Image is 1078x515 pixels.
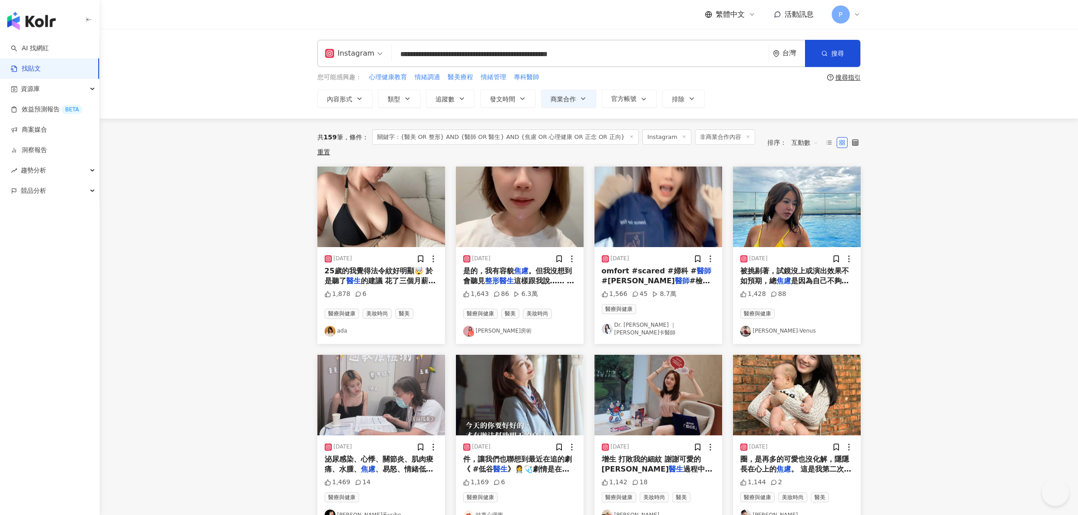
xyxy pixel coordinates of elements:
[463,492,498,502] span: 醫療與健康
[7,12,56,30] img: logo
[740,309,775,319] span: 醫療與健康
[785,10,814,19] span: 活動訊息
[602,478,628,487] div: 1,142
[493,478,505,487] div: 6
[426,90,475,108] button: 追蹤數
[448,73,473,82] span: 醫美療程
[697,267,711,275] mark: 醫師
[740,478,766,487] div: 1,144
[791,135,819,150] span: 互動數
[388,95,400,103] span: 類型
[485,277,514,285] mark: 整形醫生
[602,267,697,275] span: omfort #scared #婦科 #
[811,492,829,502] span: 醫美
[672,95,685,103] span: 排除
[325,326,335,337] img: KOL Avatar
[551,95,576,103] span: 商業合作
[831,50,844,57] span: 搜尋
[493,290,509,299] div: 86
[835,74,861,81] div: 搜尋指引
[827,74,834,81] span: question-circle
[363,309,392,319] span: 美妝時尚
[463,465,570,483] span: 》👩‍⚕️🩺劇情是在描述都是
[334,443,352,451] div: [DATE]
[632,478,648,487] div: 18
[733,167,861,247] img: post-image
[355,478,371,487] div: 14
[778,492,807,502] span: 美妝時尚
[782,49,805,57] div: 台灣
[317,134,343,141] div: 共 筆
[372,129,639,145] span: 關鍵字：{醫美 OR 整形} AND {醫師 OR 醫生} AND {焦慮 OR 心理健康 OR 正念 OR 正向}
[602,90,657,108] button: 官方帳號
[346,277,361,285] mark: 醫生
[317,355,445,435] img: post-image
[642,129,691,145] span: Instagram
[325,455,433,473] span: 泌尿感染、心悸、關節炎、肌肉痠痛、水腫、
[662,90,705,108] button: 排除
[369,72,407,82] button: 心理健康教育
[327,95,352,103] span: 內容形式
[672,492,690,502] span: 醫美
[463,267,514,275] span: 是的，我有容貌
[325,290,350,299] div: 1,878
[767,135,824,150] div: 排序：
[355,290,367,299] div: 6
[523,309,552,319] span: 美妝時尚
[602,324,613,334] img: KOL Avatar
[325,478,350,487] div: 1,469
[740,326,751,337] img: KOL Avatar
[611,443,629,451] div: [DATE]
[334,255,352,262] div: [DATE]
[325,46,374,61] div: Instagram
[361,465,375,473] mark: 焦慮
[602,455,701,473] span: 增生 打敗我的細紋 謝謝可愛的[PERSON_NAME]
[11,146,47,155] a: 洞察報告
[716,10,745,19] span: 繁體中文
[602,492,636,502] span: 醫療與健康
[602,304,636,314] span: 醫療與健康
[415,73,440,82] span: 情緒調適
[11,64,41,73] a: 找貼文
[325,277,436,295] span: 的建議 花了三個月薪水做電波拉提 你
[594,355,722,435] img: post-image
[513,290,537,299] div: 6.3萬
[740,492,775,502] span: 醫療與健康
[541,90,596,108] button: 商業合作
[602,321,715,337] a: KOL AvatarDr. [PERSON_NAME] ｜[PERSON_NAME]卡醫師
[771,290,786,299] div: 88
[480,72,507,82] button: 情緒管理
[463,326,576,337] a: KOL Avatar[PERSON_NAME]房術
[21,79,40,99] span: 資源庫
[472,443,491,451] div: [DATE]
[463,277,575,295] span: 這樣跟我說…… #[PERSON_NAME]房術 #容貌
[632,290,648,299] div: 45
[395,309,413,319] span: 醫美
[317,90,373,108] button: 內容形式
[513,72,540,82] button: 專科醫師
[602,290,628,299] div: 1,566
[456,167,584,247] img: post-image
[325,326,438,337] a: KOL Avatarada
[463,290,489,299] div: 1,643
[481,73,506,82] span: 情緒管理
[463,455,572,473] span: 件，讓我們也聯想到最近在追的劇《 #低谷
[493,465,508,473] mark: 醫生
[611,95,637,102] span: 官方帳號
[773,50,780,57] span: environment
[463,478,489,487] div: 1,169
[369,73,407,82] span: 心理健康教育
[21,160,46,181] span: 趨勢分析
[740,455,849,473] span: 圈，是再多的可愛也沒化解，隱隱長在心上的
[771,478,782,487] div: 2
[325,492,359,502] span: 醫療與健康
[740,326,853,337] a: KOL Avatar[PERSON_NAME]-Venus
[325,267,433,285] span: 25歲的我覺得法令紋好明顯🤯 於是聽了
[514,267,528,275] mark: 焦慮
[669,465,683,473] mark: 醫生
[463,309,498,319] span: 醫療與健康
[501,309,519,319] span: 醫美
[472,255,491,262] div: [DATE]
[640,492,669,502] span: 美妝時尚
[11,105,82,114] a: 效益預測報告BETA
